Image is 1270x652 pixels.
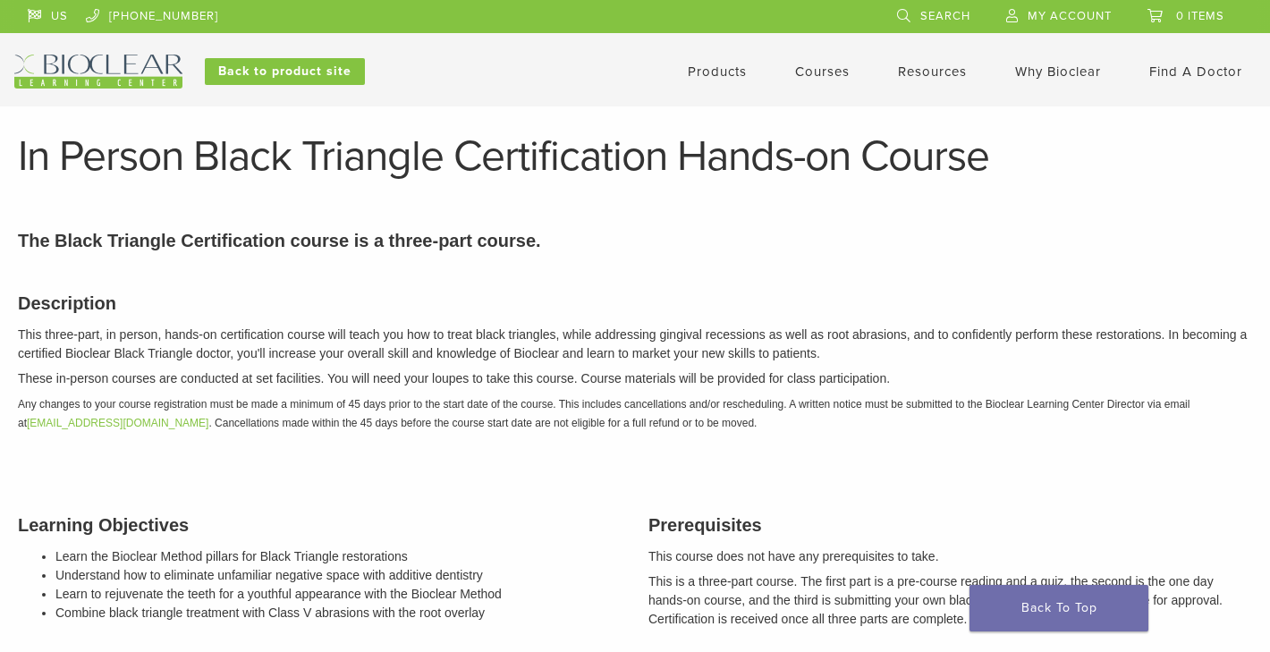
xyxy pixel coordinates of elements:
[1015,64,1101,80] a: Why Bioclear
[18,227,1252,254] p: The Black Triangle Certification course is a three-part course.
[205,58,365,85] a: Back to product site
[18,512,622,538] h3: Learning Objectives
[898,64,967,80] a: Resources
[1149,64,1242,80] a: Find A Doctor
[55,585,622,604] li: Learn to rejuvenate the teeth for a youthful appearance with the Bioclear Method
[648,572,1252,629] p: This is a three-part course. The first part is a pre-course reading and a quiz, the second is the...
[55,566,622,585] li: Understand how to eliminate unfamiliar negative space with additive dentistry
[55,604,622,622] li: Combine black triangle treatment with Class V abrasions with the root overlay
[14,55,182,89] img: Bioclear
[920,9,970,23] span: Search
[55,547,622,566] li: Learn the Bioclear Method pillars for Black Triangle restorations
[795,64,850,80] a: Courses
[648,547,1252,566] p: This course does not have any prerequisites to take.
[18,326,1252,363] p: This three-part, in person, hands-on certification course will teach you how to treat black trian...
[1028,9,1112,23] span: My Account
[18,290,1252,317] h3: Description
[688,64,747,80] a: Products
[18,135,1252,178] h1: In Person Black Triangle Certification Hands-on Course
[648,512,1252,538] h3: Prerequisites
[18,369,1252,388] p: These in-person courses are conducted at set facilities. You will need your loupes to take this c...
[27,417,208,429] a: [EMAIL_ADDRESS][DOMAIN_NAME]
[18,398,1190,429] em: Any changes to your course registration must be made a minimum of 45 days prior to the start date...
[969,585,1148,631] a: Back To Top
[1176,9,1224,23] span: 0 items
